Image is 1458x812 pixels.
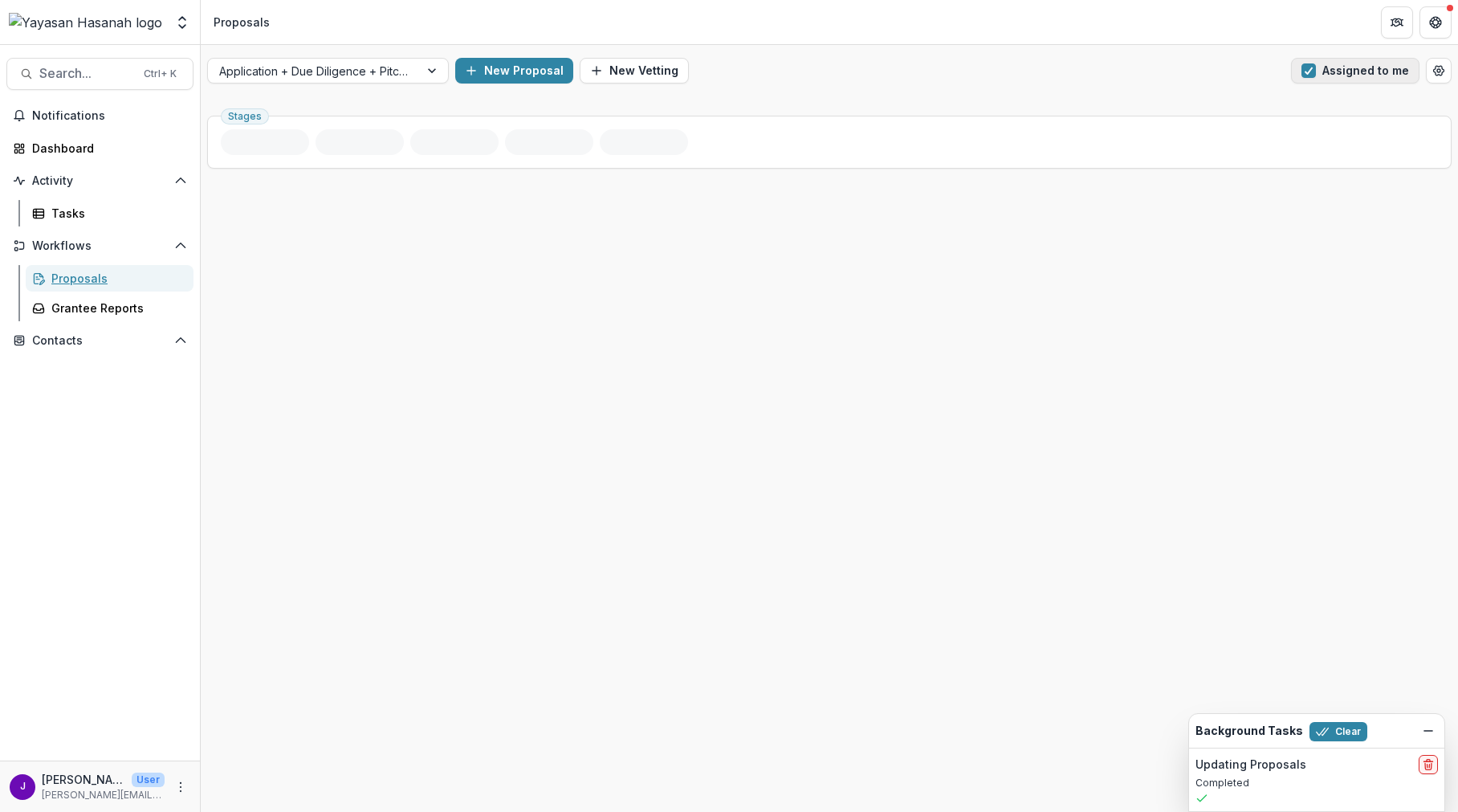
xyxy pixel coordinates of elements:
span: Activity [32,174,168,188]
div: Jeffrey [20,781,26,792]
div: Grantee Reports [51,300,181,316]
a: Tasks [26,200,193,226]
a: Proposals [26,265,193,292]
div: Proposals [51,270,181,287]
button: delete [1419,755,1438,774]
h2: Background Tasks [1195,724,1303,738]
span: Notifications [32,109,187,123]
button: Search... [6,58,193,90]
button: Open Activity [6,168,193,194]
img: Yayasan Hasanah logo [9,13,162,32]
h2: Updating Proposals [1195,758,1306,772]
span: Stages [228,111,262,122]
button: Open table manager [1426,58,1452,84]
span: Workflows [32,239,168,253]
div: Dashboard [32,140,181,157]
button: Open Contacts [6,328,193,353]
div: Ctrl + K [141,65,180,83]
button: Clear [1309,722,1367,741]
button: Dismiss [1419,721,1438,741]
p: [PERSON_NAME] [42,771,125,788]
button: Open Workflows [6,233,193,259]
button: Open entity switcher [171,6,193,39]
a: Grantee Reports [26,295,193,321]
button: Assigned to me [1291,58,1419,84]
p: [PERSON_NAME][EMAIL_ADDRESS][DOMAIN_NAME] [42,788,165,802]
a: Dashboard [6,135,193,161]
span: Search... [39,66,134,81]
nav: breadcrumb [207,10,276,34]
button: Notifications [6,103,193,129]
button: Partners [1381,6,1413,39]
p: User [132,773,165,787]
p: Completed [1195,776,1438,790]
div: Proposals [214,14,270,31]
span: Contacts [32,334,168,348]
button: New Proposal [455,58,573,84]
button: Get Help [1419,6,1452,39]
div: Tasks [51,205,181,222]
button: More [171,777,190,797]
button: New Vetting [580,58,689,84]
